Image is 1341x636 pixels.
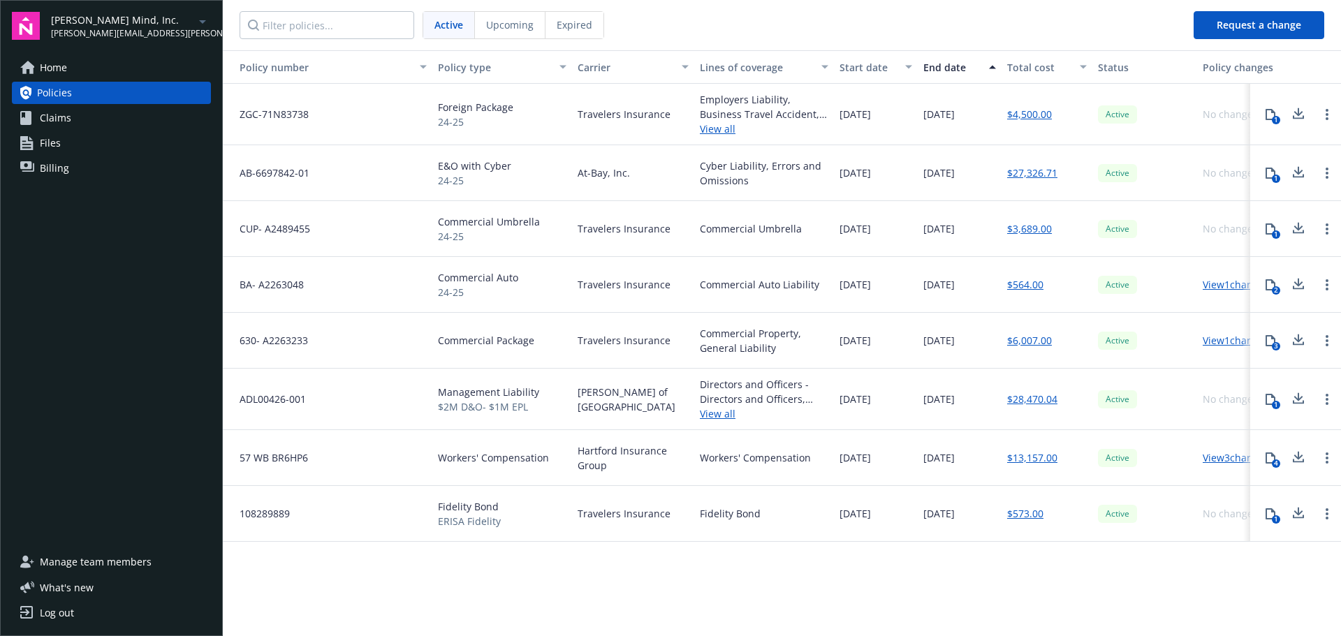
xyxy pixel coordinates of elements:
[12,132,211,154] a: Files
[40,132,61,154] span: Files
[1256,215,1284,243] button: 1
[923,165,955,180] span: [DATE]
[1104,393,1131,406] span: Active
[438,60,551,75] div: Policy type
[438,229,540,244] span: 24-25
[1203,334,1269,347] a: View 1 changes
[438,514,501,528] span: ERISA Fidelity
[840,392,871,406] span: [DATE]
[1104,508,1131,520] span: Active
[1319,276,1335,293] a: Open options
[840,450,871,465] span: [DATE]
[923,221,955,236] span: [DATE]
[12,57,211,79] a: Home
[1203,506,1258,521] div: No changes
[1104,108,1131,121] span: Active
[1319,106,1335,123] a: Open options
[228,165,309,180] span: AB-6697842-01
[840,506,871,521] span: [DATE]
[923,60,981,75] div: End date
[1256,159,1284,187] button: 1
[1272,175,1280,183] div: 1
[1104,279,1131,291] span: Active
[438,499,501,514] span: Fidelity Bond
[1272,116,1280,124] div: 1
[700,377,828,406] div: Directors and Officers - Directors and Officers, Employment Practices Liability - Employment Prac...
[12,12,40,40] img: navigator-logo.svg
[1319,391,1335,408] a: Open options
[438,270,518,285] span: Commercial Auto
[1272,401,1280,409] div: 1
[228,60,411,75] div: Policy number
[438,114,513,129] span: 24-25
[1104,223,1131,235] span: Active
[40,602,74,624] div: Log out
[700,158,828,188] div: Cyber Liability, Errors and Omissions
[438,450,549,465] span: Workers' Compensation
[700,92,828,121] div: Employers Liability, Business Travel Accident, Kidnap and [PERSON_NAME], Commercial Auto Liabilit...
[1007,277,1043,292] a: $564.00
[1203,60,1279,75] div: Policy changes
[438,173,511,188] span: 24-25
[1104,452,1131,464] span: Active
[578,385,689,414] span: [PERSON_NAME] of [GEOGRAPHIC_DATA]
[700,506,761,521] div: Fidelity Bond
[1007,333,1052,348] a: $6,007.00
[923,107,955,121] span: [DATE]
[438,100,513,114] span: Foreign Package
[228,60,411,75] div: Toggle SortBy
[40,57,67,79] span: Home
[228,392,306,406] span: ADL00426-001
[12,82,211,104] a: Policies
[228,450,308,465] span: 57 WB BR6HP6
[1007,506,1043,521] a: $573.00
[923,333,955,348] span: [DATE]
[923,392,955,406] span: [DATE]
[228,107,309,121] span: ZGC-71N83738
[1319,450,1335,466] a: Open options
[12,107,211,129] a: Claims
[700,450,811,465] div: Workers' Compensation
[1098,60,1192,75] div: Status
[1092,50,1197,84] button: Status
[40,157,69,179] span: Billing
[1256,101,1284,128] button: 1
[1256,500,1284,528] button: 1
[51,27,194,40] span: [PERSON_NAME][EMAIL_ADDRESS][PERSON_NAME][DOMAIN_NAME]
[1007,450,1057,465] a: $13,157.00
[1272,230,1280,239] div: 1
[1319,332,1335,349] a: Open options
[578,277,670,292] span: Travelers Insurance
[694,50,834,84] button: Lines of coverage
[1256,271,1284,299] button: 2
[228,333,308,348] span: 630- A2263233
[840,333,871,348] span: [DATE]
[486,17,534,32] span: Upcoming
[923,277,955,292] span: [DATE]
[1104,334,1131,347] span: Active
[1197,50,1284,84] button: Policy changes
[578,506,670,521] span: Travelers Insurance
[432,50,572,84] button: Policy type
[1007,392,1057,406] a: $28,470.04
[228,277,304,292] span: BA- A2263048
[12,551,211,573] a: Manage team members
[438,399,539,414] span: $2M D&O- $1M EPL
[1007,165,1057,180] a: $27,326.71
[438,285,518,299] span: 24-25
[840,107,871,121] span: [DATE]
[700,277,819,292] div: Commercial Auto Liability
[578,165,630,180] span: At-Bay, Inc.
[1002,50,1092,84] button: Total cost
[1203,107,1258,121] div: No changes
[1272,342,1280,350] div: 3
[1007,221,1052,236] a: $3,689.00
[438,333,534,348] span: Commercial Package
[578,443,689,473] span: Hartford Insurance Group
[434,17,463,32] span: Active
[1007,60,1071,75] div: Total cost
[834,50,918,84] button: Start date
[1194,11,1324,39] button: Request a change
[240,11,414,39] input: Filter policies...
[1203,278,1269,291] a: View 1 changes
